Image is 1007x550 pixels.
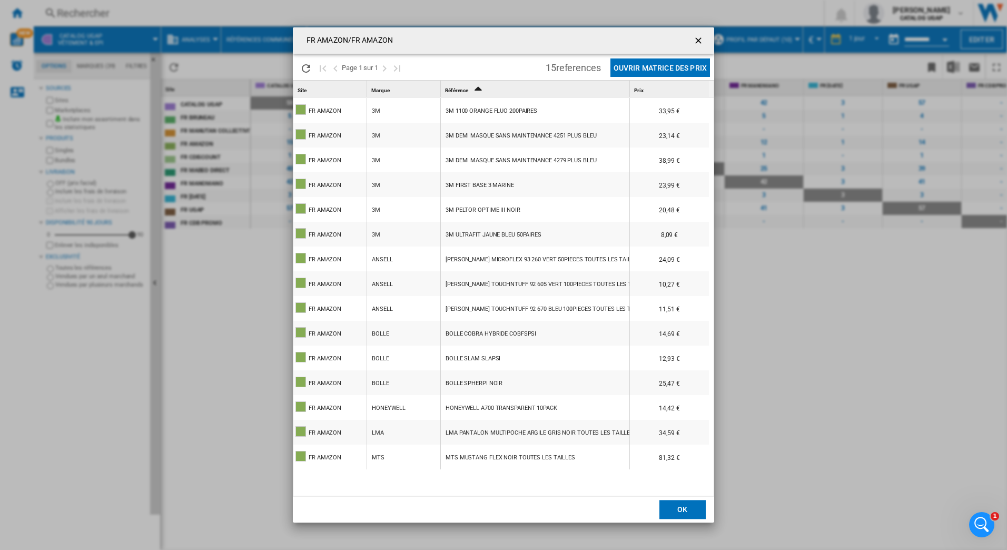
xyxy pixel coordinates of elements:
[441,222,629,246] div: https://www.amazon.fr/Bouchons-doreilles-3M-Ultrafit-UF-01-000/dp/B00ET6E45I
[329,55,342,80] button: >Page précédente
[367,123,440,147] wk-reference-title-cell: 3M
[446,124,596,148] div: 3M DEMI MASQUE SANS MAINTENANCE 4251 PLUS BLEU
[630,123,709,147] div: 23,14 €
[367,420,440,444] wk-reference-title-cell: LMA
[441,247,629,271] div: https://www.amazon.fr/Ansell-93260x-Gants-Mixte-lot/dp/B071RYM3SD
[445,87,468,93] span: Référence
[367,197,440,221] wk-reference-title-cell: 3M
[441,271,629,296] div: https://www.amazon.fr/Ansell-TouchNTuff-92-600-Alimentaire-Industrielle/dp/B019NAJE5O
[378,55,391,80] button: Page suivante
[446,347,500,371] div: BOLLE SLAM SLAPSI
[630,395,709,419] div: 14,42 €
[309,446,341,470] div: FR AMAZON
[367,445,440,469] wk-reference-title-cell: MTS
[372,421,384,445] div: LMA
[446,421,634,445] div: LMA PANTALON MULTIPOCHE ARGILE GRIS NOIR TOUTES LES TAILLES
[309,371,341,396] div: FR AMAZON
[446,322,536,346] div: BOLLE COBRA HYBRIDE COBFSPSI
[367,346,440,370] wk-reference-title-cell: BOLLE
[369,81,440,97] div: Marque Sort None
[309,248,341,272] div: FR AMAZON
[372,149,380,173] div: 3M
[446,223,541,247] div: 3M ULTRAFIT JAUNE BLEU 50PAIRES
[372,173,380,198] div: 3M
[372,446,384,470] div: MTS
[293,148,367,172] wk-reference-title-cell: FR AMAZON
[441,172,629,197] div: https://www.amazon.fr/First-BaseTM-Casquette-antiheurt-2031215-visi%C3%A8re/dp/B0BM4WFG7W
[446,371,502,396] div: BOLLE SPHERPI NOIR
[540,55,606,77] span: 15
[441,346,629,370] div: https://www.amazon.fr/Boll%C3%A9-Slam-PC-comme-Transparent/dp/B01INL75J6
[293,445,367,469] wk-reference-title-cell: FR AMAZON
[991,512,999,520] span: 1
[309,272,341,297] div: FR AMAZON
[293,98,367,122] wk-reference-title-cell: FR AMAZON
[441,296,629,320] div: https://www.amazon.fr/Ansell-TouchNTuff-92-600-Alimentaire-Industrielle/dp/B005L11X86
[446,149,596,173] div: 3M DEMI MASQUE SANS MAINTENANCE 4279 PLUS BLEU
[630,247,709,271] div: 24,09 €
[446,99,537,123] div: 3M 1100 ORANGE FLUO 200PAIRES
[367,172,440,197] wk-reference-title-cell: 3M
[441,98,629,122] div: https://www.amazon.fr/3M-1100-Lot-bouchons-doreille/dp/B00P00Q66W
[689,30,710,51] button: getI18NText('BUTTONS.CLOSE_DIALOG')
[372,223,380,247] div: 3M
[630,321,709,345] div: 14,69 €
[342,55,378,80] span: Page 1 sur 1
[630,271,709,296] div: 10,27 €
[630,445,709,469] div: 81,32 €
[441,395,629,419] div: https://www.amazon.fr/Honeywell-1015360-transparent-anti-rayures-anti-bu%C3%A9e/dp/B01FIBJDDA
[446,297,649,321] div: [PERSON_NAME] TOUCHNTUFF 92 670 BLEU 100PIECES TOUTES LES TAILLES
[309,347,341,371] div: FR AMAZON
[441,123,629,147] div: https://www.amazon.fr/3M-Demi-Masque-sans-Maintenance-Multicolore/dp/B07J2MK9B2
[309,297,341,321] div: FR AMAZON
[293,172,367,197] wk-reference-title-cell: FR AMAZON
[372,198,380,222] div: 3M
[391,55,403,80] button: Dernière page
[469,87,486,93] span: Sort Ascending
[309,421,341,445] div: FR AMAZON
[293,247,367,271] wk-reference-title-cell: FR AMAZON
[309,198,341,222] div: FR AMAZON
[317,55,329,80] button: Première page
[367,321,440,345] wk-reference-title-cell: BOLLE
[630,370,709,395] div: 25,47 €
[441,148,629,172] div: https://www.amazon.fr/3M-Demi-Masque-sans-Maintenance-Multicolore/dp/B00DKC5N52
[441,321,629,345] div: https://www.amazon.fr/Boll%C3%A9-COBFSPSI-polycarbonate-anti-rayures-antibrouillard/dp/B01INL5UO8
[441,420,629,444] div: https://www.amazon.fr/LMA-WORKWEAR-1880-Genouill%C3%A8res-Ultra-R%C3%A9sistant/dp/B07QMVJ4HK
[293,27,714,523] md-dialog: Products list popup
[367,395,440,419] wk-reference-title-cell: HONEYWELL
[446,173,514,198] div: 3M FIRST BASE 3 MARINE
[367,370,440,395] wk-reference-title-cell: BOLLE
[441,197,629,221] div: https://www.amazon.fr/3M-Peltor-Optime-Casque-Antibruit/dp/B000VDX18E
[309,173,341,198] div: FR AMAZON
[659,500,706,519] button: OK
[443,81,629,97] div: Sort Ascending
[630,346,709,370] div: 12,93 €
[372,347,389,371] div: BOLLE
[372,248,392,272] div: ANSELL
[309,124,341,148] div: FR AMAZON
[293,197,367,221] wk-reference-title-cell: FR AMAZON
[293,296,367,320] wk-reference-title-cell: FR AMAZON
[293,346,367,370] wk-reference-title-cell: FR AMAZON
[372,322,389,346] div: BOLLE
[634,87,644,93] span: Prix
[446,272,650,297] div: [PERSON_NAME] TOUCHNTUFF 92 605 VERT 100PIECES TOUTES LES TAILLES
[295,81,367,97] div: Sort None
[293,395,367,419] wk-reference-title-cell: FR AMAZON
[630,222,709,246] div: 8,09 €
[446,396,557,420] div: HONEYWELL A700 TRANSPARENT 10PACK
[632,81,709,97] div: Prix Sort None
[309,322,341,346] div: FR AMAZON
[293,271,367,296] wk-reference-title-cell: FR AMAZON
[372,371,389,396] div: BOLLE
[441,370,629,395] div: https://www.amazon.fr/Boll%C3%A9-SPHERPI-Sphere-facial-Incolore/dp/B00AMESKQK
[293,123,367,147] wk-reference-title-cell: FR AMAZON
[441,445,629,469] div: https://www.amazon.fr/MTS-Mustang-S1P-Chaussures-s%C3%A9curit%C3%A9/dp/B00QC8OUZK
[632,81,709,97] div: Sort None
[298,87,307,93] span: Site
[309,149,341,173] div: FR AMAZON
[371,87,389,93] span: Marque
[630,420,709,444] div: 34,59 €
[446,248,641,272] div: [PERSON_NAME] MICROFLEX 93 260 VERT 50PIECES TOUTES LES TAILLES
